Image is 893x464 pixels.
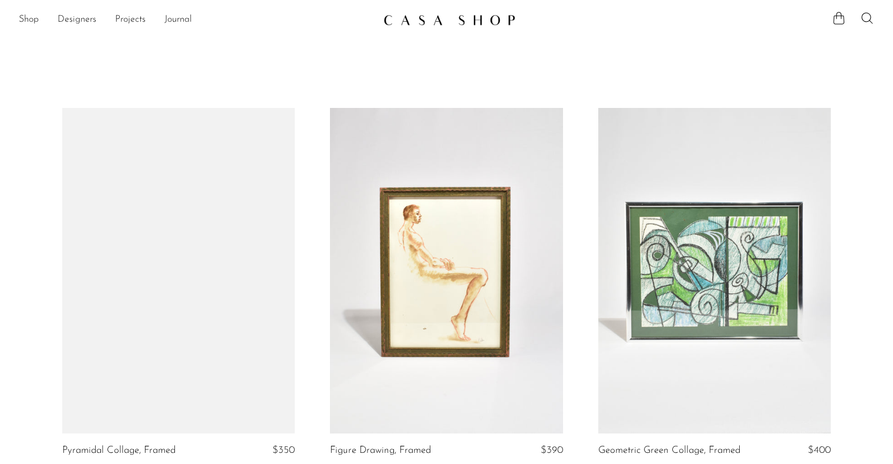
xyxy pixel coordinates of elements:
[19,10,374,30] nav: Desktop navigation
[541,445,563,455] span: $390
[330,445,431,456] a: Figure Drawing, Framed
[598,445,740,456] a: Geometric Green Collage, Framed
[19,10,374,30] ul: NEW HEADER MENU
[808,445,831,455] span: $400
[19,12,39,28] a: Shop
[164,12,192,28] a: Journal
[272,445,295,455] span: $350
[58,12,96,28] a: Designers
[62,445,176,456] a: Pyramidal Collage, Framed
[115,12,146,28] a: Projects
